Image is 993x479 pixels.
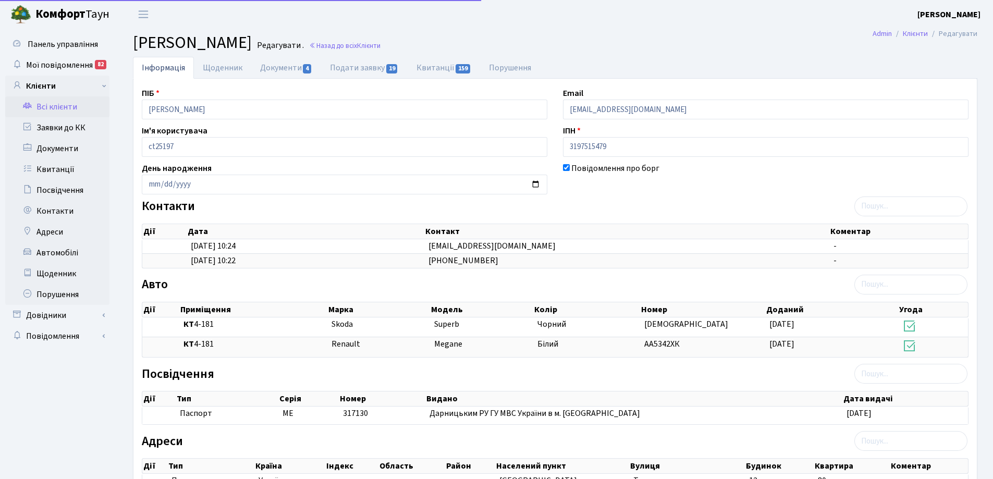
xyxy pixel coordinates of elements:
th: Вулиця [629,459,745,473]
a: Повідомлення [5,326,109,347]
span: - [833,255,837,266]
b: КТ [183,338,194,350]
th: Номер [339,391,426,406]
th: Коментар [829,224,968,239]
th: Модель [430,302,533,317]
small: Редагувати . [255,41,304,51]
span: 159 [456,64,470,73]
span: 4 [303,64,311,73]
a: Квитанції [5,159,109,180]
a: Admin [873,28,892,39]
label: Email [563,87,583,100]
th: Дії [142,391,176,406]
nav: breadcrumb [857,23,993,45]
span: АА5342ХК [644,338,680,350]
span: [EMAIL_ADDRESS][DOMAIN_NAME] [428,240,556,252]
label: ІПН [563,125,581,137]
span: Мої повідомлення [26,59,93,71]
a: Посвідчення [5,180,109,201]
a: Квитанції [408,57,480,79]
a: Порушення [5,284,109,305]
a: Заявки до КК [5,117,109,138]
span: Білий [537,338,558,350]
span: [DATE] 10:22 [191,255,236,266]
button: Переключити навігацію [130,6,156,23]
input: Пошук... [854,275,967,294]
a: Назад до всіхКлієнти [309,41,381,51]
b: Комфорт [35,6,85,22]
th: Індекс [325,459,378,473]
span: 19 [386,64,398,73]
span: Клієнти [357,41,381,51]
a: Всі клієнти [5,96,109,117]
span: [PERSON_NAME] [133,31,252,55]
a: Автомобілі [5,242,109,263]
th: Дії [142,224,187,239]
input: Пошук... [854,431,967,451]
a: Порушення [480,57,540,79]
th: Коментар [890,459,968,473]
th: Дата видачі [842,391,968,406]
a: Довідники [5,305,109,326]
th: Дата [187,224,424,239]
label: День народження [142,162,212,175]
span: [DATE] [769,338,794,350]
th: Доданий [765,302,898,317]
span: - [833,240,837,252]
span: Superb [434,318,459,330]
span: Дарницьким РУ ГУ МВС України в м. [GEOGRAPHIC_DATA] [430,408,640,419]
a: Клієнти [5,76,109,96]
div: 82 [95,60,106,69]
th: Колір [533,302,640,317]
th: Дії [142,459,167,473]
label: Посвідчення [142,367,214,382]
th: Марка [327,302,431,317]
a: Документи [251,57,321,79]
a: Клієнти [903,28,928,39]
a: Панель управління [5,34,109,55]
span: 4-181 [183,318,323,330]
label: ПІБ [142,87,160,100]
th: Серія [278,391,339,406]
th: Квартира [814,459,890,473]
span: 4-181 [183,338,323,350]
label: Авто [142,277,168,292]
th: Дії [142,302,179,317]
a: Щоденник [194,57,251,79]
span: Паспорт [180,408,274,420]
th: Тип [176,391,278,406]
th: Видано [425,391,842,406]
th: Район [445,459,496,473]
span: Skoda [332,318,353,330]
span: 317130 [343,408,368,419]
a: Мої повідомлення82 [5,55,109,76]
a: Подати заявку [321,57,407,79]
th: Будинок [745,459,814,473]
b: [PERSON_NAME] [917,9,980,20]
span: Megane [434,338,462,350]
span: Чорний [537,318,566,330]
span: [DEMOGRAPHIC_DATA] [644,318,728,330]
a: Контакти [5,201,109,222]
span: Таун [35,6,109,23]
input: Пошук... [854,364,967,384]
a: [PERSON_NAME] [917,8,980,21]
a: Адреси [5,222,109,242]
a: Щоденник [5,263,109,284]
label: Ім'я користувача [142,125,207,137]
th: Тип [167,459,254,473]
th: Номер [640,302,766,317]
input: Пошук... [854,196,967,216]
b: КТ [183,318,194,330]
label: Контакти [142,199,195,214]
label: Повідомлення про борг [571,162,659,175]
a: Інформація [133,57,194,79]
span: МЕ [283,408,293,419]
span: [DATE] [847,408,872,419]
a: Документи [5,138,109,159]
span: Renault [332,338,360,350]
th: Область [378,459,445,473]
img: logo.png [10,4,31,25]
span: Панель управління [28,39,98,50]
span: [PHONE_NUMBER] [428,255,498,266]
